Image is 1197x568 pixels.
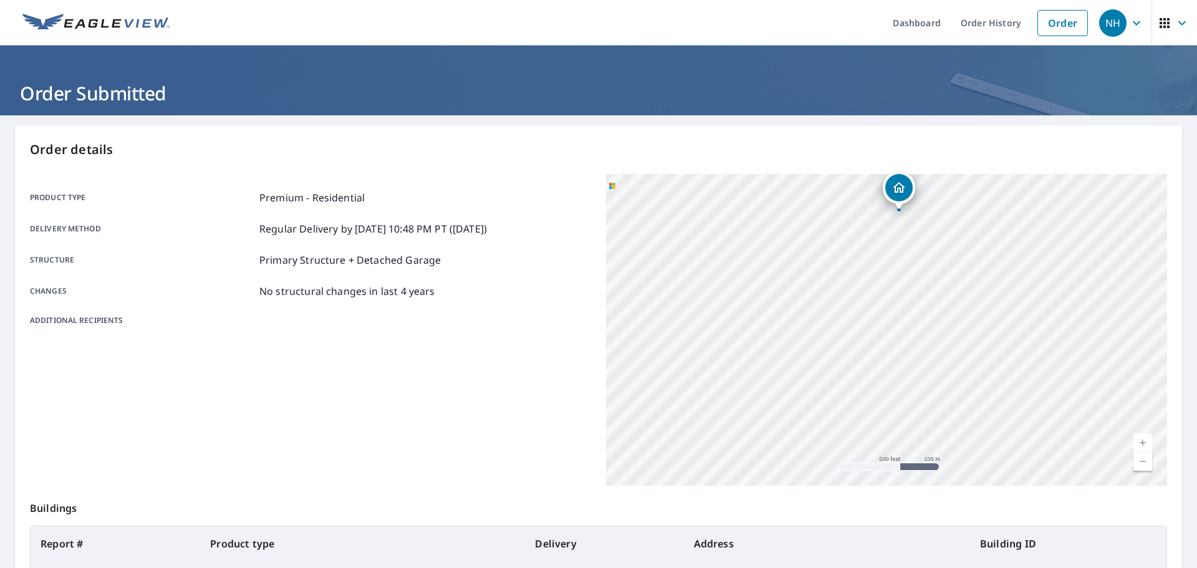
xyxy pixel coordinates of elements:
p: Product type [30,190,254,205]
div: NH [1099,9,1127,37]
p: Delivery method [30,221,254,236]
th: Address [684,526,970,561]
th: Delivery [525,526,683,561]
a: Current Level 16, Zoom In [1133,433,1152,452]
th: Building ID [970,526,1166,561]
div: Dropped pin, building 1, Residential property, 5819 119th Pl NE Marysville, WA 98271 [883,171,915,210]
th: Product type [200,526,525,561]
p: No structural changes in last 4 years [259,284,435,299]
p: Premium - Residential [259,190,365,205]
p: Order details [30,140,1167,159]
h1: Order Submitted [15,80,1182,106]
p: Changes [30,284,254,299]
a: Current Level 16, Zoom Out [1133,452,1152,471]
p: Buildings [30,486,1167,526]
th: Report # [31,526,200,561]
p: Structure [30,253,254,267]
p: Additional recipients [30,315,254,326]
a: Order [1037,10,1088,36]
p: Regular Delivery by [DATE] 10:48 PM PT ([DATE]) [259,221,487,236]
p: Primary Structure + Detached Garage [259,253,441,267]
img: EV Logo [22,14,170,32]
